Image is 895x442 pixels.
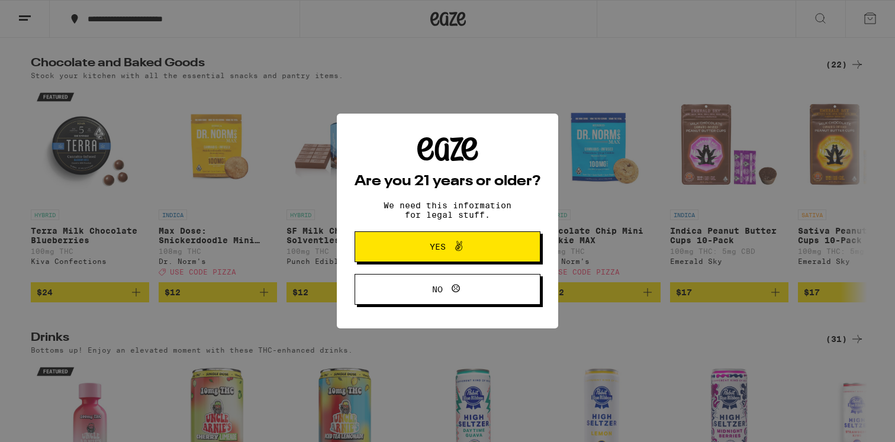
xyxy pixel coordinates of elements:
button: No [355,274,540,305]
h2: Are you 21 years or older? [355,175,540,189]
span: Yes [430,243,446,251]
button: Yes [355,231,540,262]
span: No [432,285,443,293]
span: Help [27,8,51,19]
p: We need this information for legal stuff. [374,201,521,220]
